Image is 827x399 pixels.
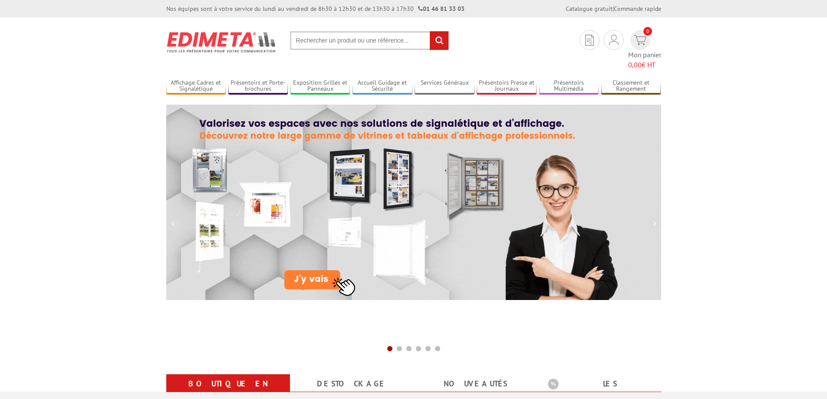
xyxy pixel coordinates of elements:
[430,31,448,50] input: rechercher
[601,79,661,93] a: Classement et Rangement
[548,376,656,393] b: Les promotions
[628,50,661,70] span: Mon panier
[477,79,537,93] a: Présentoirs Presse et Journaux
[166,79,226,93] a: Affichage Cadres et Signalétique
[166,4,465,13] div: Nos équipes sont à votre service du lundi au vendredi de 8h30 à 12h30 et de 13h30 à 17h30
[418,5,465,13] strong: 01 46 81 33 03
[628,60,642,69] span: 0,00
[166,26,277,58] img: Présentoir, panneau, stand - Edimeta - PLV, affichage, mobilier bureau, entreprise
[628,60,661,70] span: € HT
[415,79,474,93] a: Services Généraux
[290,79,350,93] a: Exposition Grilles et Panneaux
[300,376,403,392] a: Destockage
[609,35,619,45] img: devis rapide
[539,79,599,93] a: Présentoirs Multimédia
[353,79,412,93] a: Accueil Guidage et Sécurité
[566,5,613,13] a: Catalogue gratuit
[424,376,527,392] a: nouveautés
[228,79,288,93] a: Présentoirs et Porte-brochures
[628,30,661,70] a: devis rapide 0 Mon panier 0,00€ HT
[290,31,449,50] input: Rechercher un produit ou une référence...
[614,5,661,13] a: Commande rapide
[643,27,652,36] span: 0
[634,35,646,45] img: devis rapide
[566,4,661,13] div: |
[585,35,594,46] img: devis rapide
